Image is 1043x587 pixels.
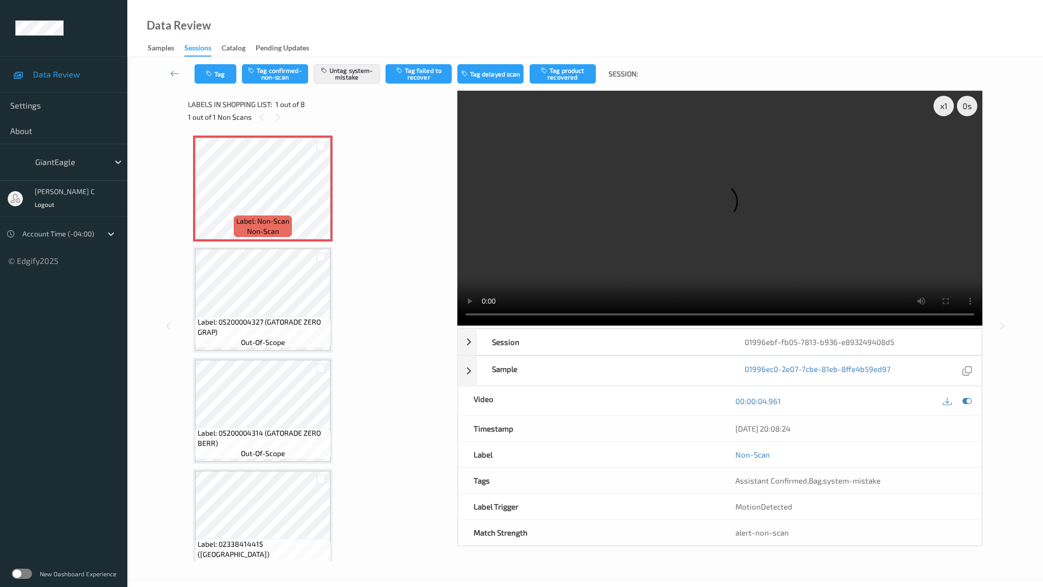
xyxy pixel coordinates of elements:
a: Pending Updates [256,41,319,56]
div: Session [477,329,729,355]
div: Pending Updates [256,43,309,56]
a: Sessions [184,41,222,57]
a: 00:00:04.961 [735,396,781,406]
div: 1 out of 1 Non Scans [188,111,450,123]
div: Catalog [222,43,245,56]
a: Catalog [222,41,256,56]
span: Label: 05200004314 (GATORADE ZERO BERR) [198,428,328,448]
span: out-of-scope [241,448,285,459]
div: Video [458,386,720,415]
span: , , [735,476,881,485]
div: Match Strength [458,520,720,545]
a: 01996ec0-2e07-7cbe-81eb-8ffe4b59ed97 [745,364,891,378]
span: Labels in shopping list: [188,99,272,110]
div: Session01996ebf-fb05-7813-b936-e893249408d5 [458,329,982,355]
div: Samples [148,43,174,56]
div: [DATE] 20:08:24 [735,423,966,434]
div: alert-non-scan [735,527,966,538]
button: Tag failed to recover [386,64,452,84]
button: Untag system-mistake [314,64,380,84]
div: Timestamp [458,416,720,441]
div: Tags [458,468,720,493]
span: out-of-scope [241,337,285,348]
a: Samples [148,41,184,56]
span: 1 out of 8 [276,99,305,110]
button: Tag confirmed-non-scan [242,64,308,84]
div: Label Trigger [458,494,720,519]
div: Sessions [184,43,211,57]
span: Session: [609,69,638,79]
span: non-scan [247,226,279,236]
span: Label: Non-Scan [236,216,289,226]
div: Data Review [147,20,211,31]
a: Non-Scan [735,449,770,460]
button: Tag [195,64,236,84]
div: Sample01996ec0-2e07-7cbe-81eb-8ffe4b59ed97 [458,356,982,386]
button: Tag delayed scan [457,64,524,84]
div: Sample [477,356,729,385]
span: Label: 05200004327 (GATORADE ZERO GRAP) [198,317,328,337]
span: Label: 02338414415 ([GEOGRAPHIC_DATA]) [198,539,328,559]
div: 0 s [957,96,977,116]
div: MotionDetected [720,494,981,519]
span: Bag [809,476,821,485]
span: Assistant Confirmed [735,476,807,485]
div: Label [458,442,720,467]
button: Tag product recovered [530,64,596,84]
div: 01996ebf-fb05-7813-b936-e893249408d5 [729,329,981,355]
span: system-mistake [823,476,881,485]
span: out-of-scope [241,559,285,570]
div: x 1 [934,96,954,116]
